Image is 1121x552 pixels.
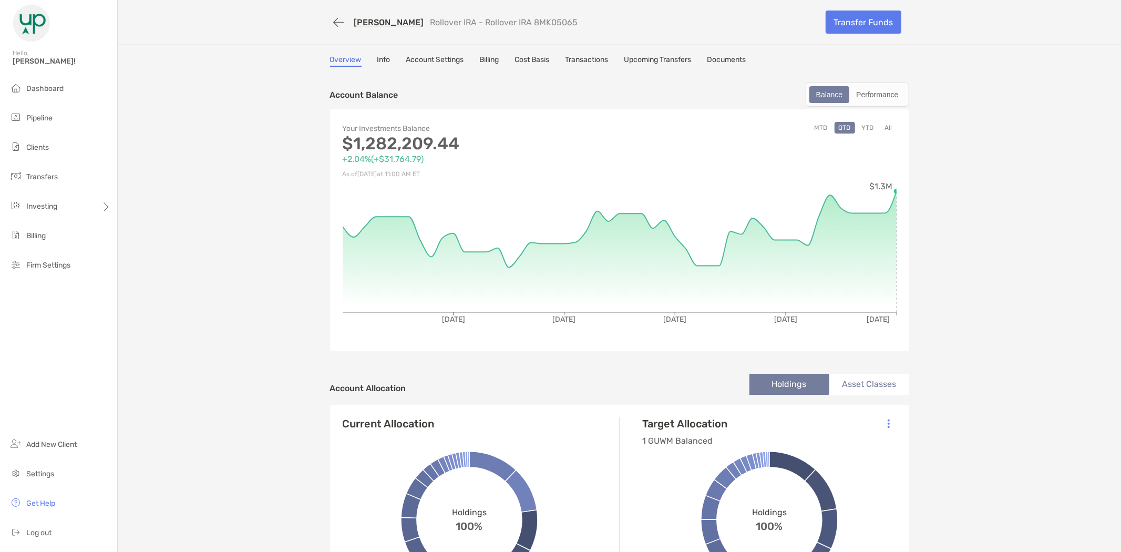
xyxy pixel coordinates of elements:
span: Billing [26,231,46,240]
img: investing icon [9,199,22,212]
span: Dashboard [26,84,64,93]
span: Holdings [452,507,487,517]
span: 100% [756,517,783,533]
a: Billing [480,55,499,67]
a: Overview [330,55,362,67]
span: [PERSON_NAME]! [13,57,111,66]
img: clients icon [9,140,22,153]
span: Log out [26,528,52,537]
img: pipeline icon [9,111,22,124]
a: Transactions [565,55,609,67]
span: Settings [26,469,54,478]
a: Cost Basis [515,55,550,67]
li: Holdings [749,374,829,395]
span: Pipeline [26,114,53,122]
span: Investing [26,202,57,211]
img: get-help icon [9,496,22,509]
button: All [881,122,897,134]
img: settings icon [9,467,22,479]
span: Add New Client [26,440,77,449]
span: Holdings [752,507,787,517]
tspan: [DATE] [663,315,686,324]
h4: Current Allocation [343,417,435,430]
p: +2.04% ( +$31,764.79 ) [343,152,620,166]
p: Rollover IRA - Rollover IRA 8MK05065 [430,17,578,27]
a: Account Settings [406,55,464,67]
span: Get Help [26,499,55,508]
tspan: [DATE] [774,315,797,324]
h4: Account Allocation [330,383,406,393]
tspan: [DATE] [441,315,465,324]
img: Zoe Logo [13,4,50,42]
img: transfers icon [9,170,22,182]
button: MTD [810,122,832,134]
p: $1,282,209.44 [343,137,620,150]
li: Asset Classes [829,374,909,395]
p: 1 GUWM Balanced [643,434,728,447]
span: Clients [26,143,49,152]
img: add_new_client icon [9,437,22,450]
span: Transfers [26,172,58,181]
tspan: $1.3M [869,181,892,191]
img: firm-settings icon [9,258,22,271]
img: Icon List Menu [888,419,890,428]
div: segmented control [806,83,909,107]
button: QTD [835,122,855,134]
h4: Target Allocation [643,417,728,430]
a: Documents [707,55,746,67]
span: 100% [456,517,483,533]
button: YTD [858,122,878,134]
img: dashboard icon [9,81,22,94]
tspan: [DATE] [867,315,890,324]
a: Transfer Funds [826,11,901,34]
p: Account Balance [330,88,398,101]
a: [PERSON_NAME] [354,17,424,27]
span: Firm Settings [26,261,70,270]
img: billing icon [9,229,22,241]
a: Upcoming Transfers [624,55,692,67]
p: Your Investments Balance [343,122,620,135]
div: Balance [810,87,849,102]
p: As of [DATE] at 11:00 AM ET [343,168,620,181]
tspan: [DATE] [552,315,575,324]
a: Info [377,55,390,67]
div: Performance [850,87,904,102]
img: logout icon [9,526,22,538]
